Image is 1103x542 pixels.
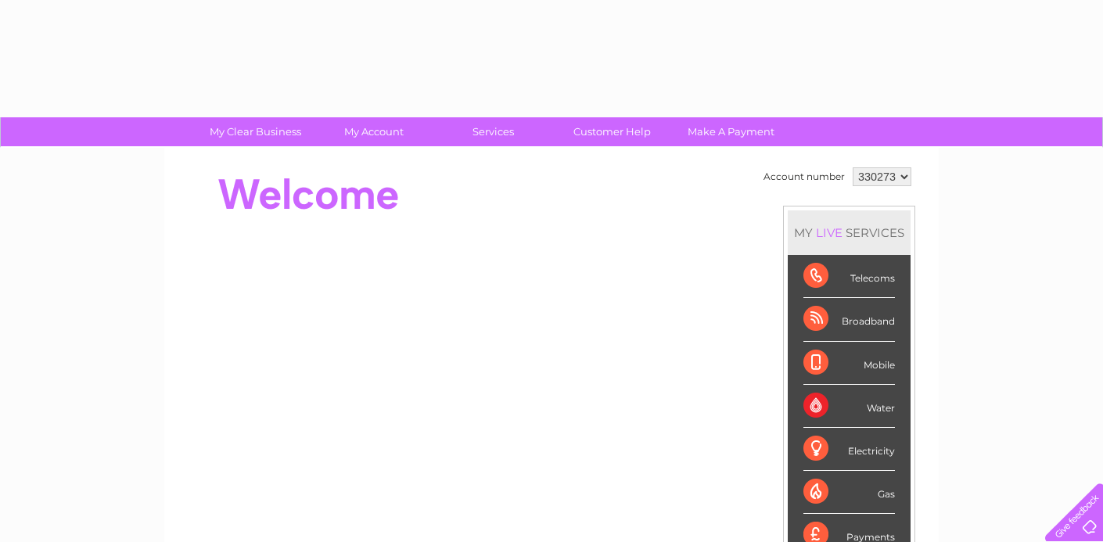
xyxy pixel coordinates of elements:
div: LIVE [813,225,846,240]
div: Electricity [803,428,895,471]
div: MY SERVICES [788,210,911,255]
a: My Account [310,117,439,146]
div: Mobile [803,342,895,385]
a: Make A Payment [666,117,796,146]
div: Gas [803,471,895,514]
a: My Clear Business [191,117,320,146]
a: Customer Help [548,117,677,146]
div: Water [803,385,895,428]
div: Telecoms [803,255,895,298]
a: Services [429,117,558,146]
div: Broadband [803,298,895,341]
td: Account number [760,163,849,190]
